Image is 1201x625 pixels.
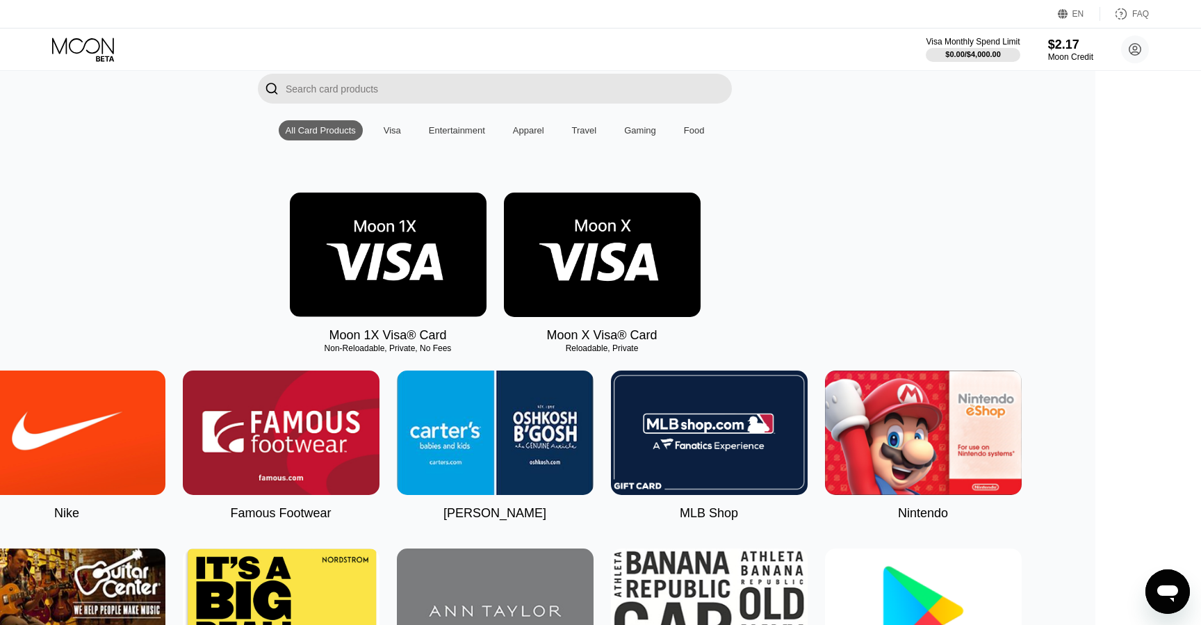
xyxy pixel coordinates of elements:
[1072,9,1084,19] div: EN
[504,343,701,353] div: Reloadable, Private
[1048,52,1093,62] div: Moon Credit
[258,74,286,104] div: 
[39,22,68,33] div: v 4.0.25
[290,343,487,353] div: Non-Reloadable, Private, No Fees
[230,506,331,521] div: Famous Footwear
[279,120,363,140] div: All Card Products
[926,37,1020,62] div: Visa Monthly Spend Limit$0.00/$4,000.00
[684,125,705,136] div: Food
[513,125,544,136] div: Apparel
[1048,38,1093,52] div: $2.17
[572,125,597,136] div: Travel
[1145,569,1190,614] iframe: Button to launch messaging window
[384,125,401,136] div: Visa
[138,81,149,92] img: tab_keywords_by_traffic_grey.svg
[443,506,546,521] div: [PERSON_NAME]
[1048,38,1093,62] div: $2.17Moon Credit
[422,120,492,140] div: Entertainment
[546,328,657,343] div: Moon X Visa® Card
[898,506,948,521] div: Nintendo
[624,125,656,136] div: Gaming
[506,120,551,140] div: Apparel
[429,125,485,136] div: Entertainment
[617,120,663,140] div: Gaming
[53,82,124,91] div: Domain Overview
[377,120,408,140] div: Visa
[680,506,738,521] div: MLB Shop
[286,74,732,104] input: Search card products
[38,81,49,92] img: tab_domain_overview_orange.svg
[1132,9,1149,19] div: FAQ
[565,120,604,140] div: Travel
[926,37,1020,47] div: Visa Monthly Spend Limit
[286,125,356,136] div: All Card Products
[154,82,234,91] div: Keywords by Traffic
[265,81,279,97] div: 
[36,36,153,47] div: Domain: [DOMAIN_NAME]
[677,120,712,140] div: Food
[329,328,446,343] div: Moon 1X Visa® Card
[54,506,79,521] div: Nike
[22,36,33,47] img: website_grey.svg
[1058,7,1100,21] div: EN
[1100,7,1149,21] div: FAQ
[945,50,1001,58] div: $0.00 / $4,000.00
